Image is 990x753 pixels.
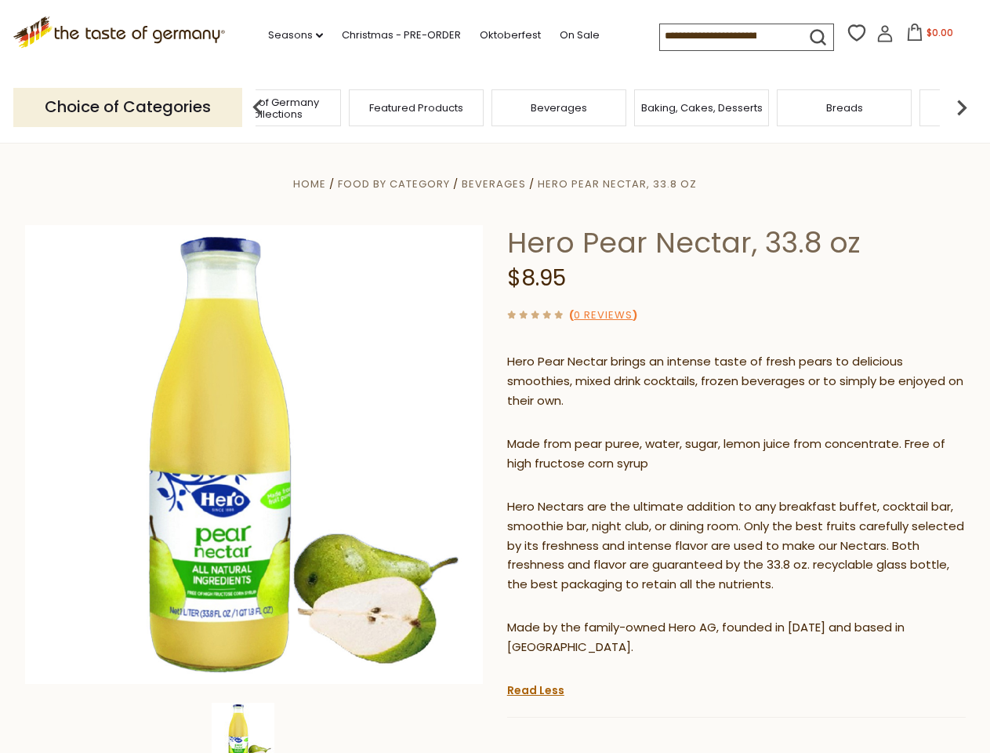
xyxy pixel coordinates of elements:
a: Hero Pear Nectar, 33.8 oz [538,176,697,191]
img: next arrow [946,92,977,123]
span: ( ) [569,307,637,322]
a: Christmas - PRE-ORDER [342,27,461,44]
p: Hero Pear Nectar brings an intense taste of fresh pears to delicious smoothies, mixed drink cockt... [507,352,966,411]
a: Beverages [462,176,526,191]
h1: Hero Pear Nectar, 33.8 oz [507,225,966,260]
a: Read Less [507,682,564,698]
button: $0.00 [897,24,963,47]
a: Baking, Cakes, Desserts [641,102,763,114]
a: Food By Category [338,176,450,191]
a: Featured Products [369,102,463,114]
span: $0.00 [927,26,953,39]
span: $8.95 [507,263,566,293]
a: Beverages [531,102,587,114]
p: Hero Nectars are the ultimate addition to any breakfast buffet, cocktail bar, smoothie bar, night... [507,497,966,595]
a: Home [293,176,326,191]
a: Taste of Germany Collections [211,96,336,120]
a: Oktoberfest [480,27,541,44]
img: previous arrow [242,92,274,123]
a: Seasons [268,27,323,44]
p: Made from pear puree, water, sugar, lemon juice from concentrate. Free of high fructose corn syrup​ [507,435,966,474]
p: Choice of Categories [13,88,242,126]
p: Made by the family-owned Hero AG, founded in [DATE] and based in [GEOGRAPHIC_DATA]. [507,618,966,657]
img: Hero Pear Nectar, 33.8 oz [25,225,484,684]
a: 0 Reviews [574,307,633,324]
a: Breads [826,102,863,114]
a: On Sale [560,27,600,44]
